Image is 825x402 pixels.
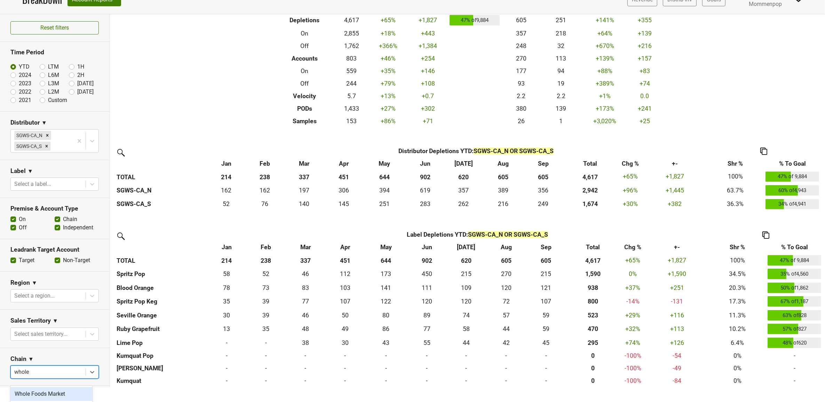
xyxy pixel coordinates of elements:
td: 215.91 [483,197,524,211]
td: 63.7% [707,183,764,197]
td: +74 [629,77,660,90]
div: 215 [448,269,484,278]
th: Label Depletions YTD : [246,228,709,241]
label: Independent [63,223,93,232]
label: 1H [77,63,84,71]
td: 100% [709,253,766,267]
th: Chg %: activate to sort column ascending [620,241,645,253]
td: 605 [501,13,541,27]
td: 380 [501,102,541,115]
th: PODs [274,102,335,115]
th: &nbsp;: activate to sort column ascending [115,157,207,170]
th: Aug: activate to sort column ascending [483,157,524,170]
td: 248 [501,40,541,52]
td: 58.333 [207,267,246,281]
div: 107 [528,297,564,306]
div: 107 [327,297,363,306]
div: SGWS-CA_S [14,142,43,151]
div: 215 [528,269,564,278]
td: +389 % [581,77,629,90]
th: Depletions [274,13,335,27]
div: 121 [528,283,564,292]
td: 100% [707,170,764,184]
h3: Distributor [10,119,40,126]
label: [DATE] [77,79,94,88]
label: 2H [77,71,84,79]
td: 94 [541,65,581,77]
td: 393.524 [363,183,406,197]
td: +157 [629,52,660,65]
div: 78 [209,283,245,292]
td: +71 [408,115,448,127]
th: 238 [246,253,286,267]
td: 103.249 [325,281,365,295]
div: 120 [409,297,445,306]
td: 36.3% [707,197,764,211]
h3: Premise & Account Type [10,205,99,212]
div: 145 [326,199,361,208]
th: 214 [207,253,246,267]
td: 122.472 [365,295,407,309]
th: SGWS-CA_S [115,197,207,211]
div: 356 [525,186,561,195]
td: +1 % [581,90,629,102]
th: Total: activate to sort column ascending [563,157,618,170]
span: ▼ [27,167,33,175]
div: 35 [209,297,245,306]
div: Remove SGWS-CA_S [43,142,50,151]
div: 73 [248,283,284,292]
th: 4,617 [563,170,618,184]
th: 1590.499 [566,267,620,281]
td: 262.401 [444,197,483,211]
td: 449.584 [407,267,447,281]
td: 120.997 [526,281,566,295]
label: L3M [48,79,59,88]
span: ▼ [28,355,34,363]
label: 2024 [19,71,31,79]
td: +173 % [581,102,629,115]
td: 52.29 [207,197,246,211]
td: 251 [541,13,581,27]
td: 244 [335,77,368,90]
th: 337 [284,170,324,184]
span: ▼ [53,317,58,325]
td: 1 [541,115,581,127]
td: 34.993 [207,295,246,309]
td: 139 [541,102,581,115]
th: Jan: activate to sort column ascending [207,157,246,170]
div: +382 [645,199,705,208]
div: 120 [487,283,525,292]
td: 34.5% [709,267,766,281]
td: +1,827 [645,253,709,267]
th: Aug: activate to sort column ascending [486,241,526,253]
th: Spritz Pop [115,267,207,281]
div: 197 [286,186,323,195]
td: 162.203 [207,183,246,197]
td: 2.2 [541,90,581,102]
td: 26 [501,115,541,127]
td: 388.676 [483,183,524,197]
h3: Time Period [10,49,99,56]
th: Shr %: activate to sort column ascending [709,241,766,253]
td: +302 [408,102,448,115]
td: 120.249 [486,281,526,295]
td: 0 % [620,267,645,281]
td: 39.366 [246,295,286,309]
td: 82.582 [286,281,326,295]
label: YTD [19,63,30,71]
div: 162 [209,186,244,195]
span: +65% [623,173,638,180]
td: 76.545 [286,295,326,309]
div: 251 [365,199,404,208]
td: 619.255 [406,183,444,197]
th: Sep: activate to sort column ascending [524,157,563,170]
div: +1,590 [647,269,707,278]
th: Shr %: activate to sort column ascending [707,157,764,170]
th: Jun: activate to sort column ascending [407,241,447,253]
td: 75.765 [246,197,284,211]
td: +65 % [620,253,645,267]
span: ▼ [32,279,37,287]
td: 2.2 [501,90,541,102]
td: 93 [501,77,541,90]
div: -131 [647,297,707,306]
